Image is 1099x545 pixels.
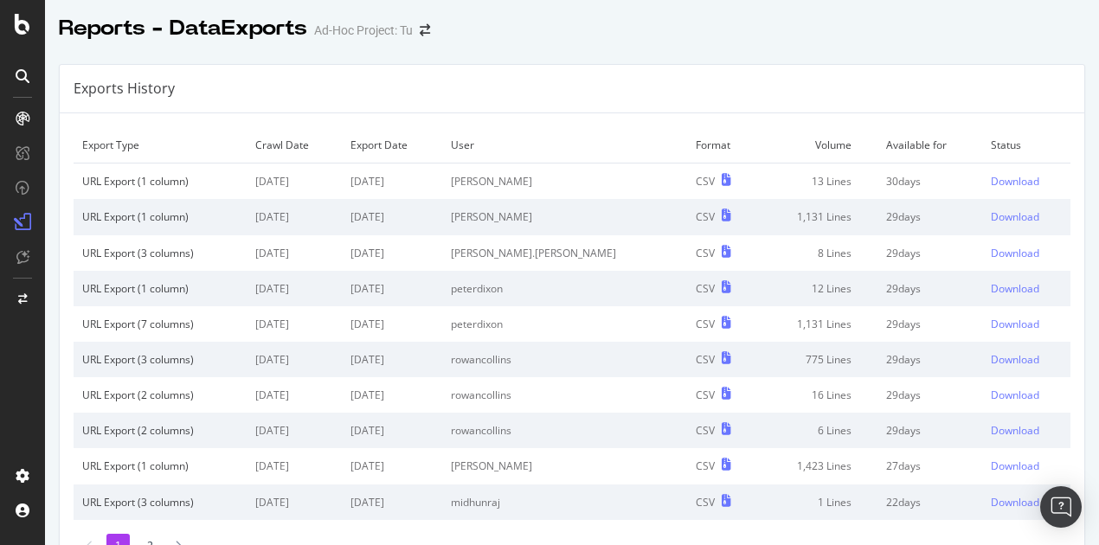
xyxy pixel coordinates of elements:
a: Download [991,352,1062,367]
div: Download [991,246,1039,260]
div: CSV [696,174,715,189]
div: URL Export (2 columns) [82,423,238,438]
td: 1 Lines [758,484,877,520]
td: [DATE] [342,413,441,448]
div: CSV [696,423,715,438]
td: 29 days [877,413,982,448]
td: 27 days [877,448,982,484]
a: Download [991,388,1062,402]
div: CSV [696,388,715,402]
td: [DATE] [247,199,342,234]
div: URL Export (2 columns) [82,388,238,402]
div: URL Export (3 columns) [82,246,238,260]
td: 29 days [877,199,982,234]
td: midhunraj [442,484,687,520]
td: [DATE] [342,377,441,413]
td: [DATE] [247,377,342,413]
td: [PERSON_NAME].[PERSON_NAME] [442,235,687,271]
td: Available for [877,127,982,163]
a: Download [991,317,1062,331]
div: URL Export (3 columns) [82,352,238,367]
div: URL Export (1 column) [82,458,238,473]
a: Download [991,423,1062,438]
td: 12 Lines [758,271,877,306]
td: [PERSON_NAME] [442,448,687,484]
td: [DATE] [342,306,441,342]
div: URL Export (1 column) [82,174,238,189]
td: [DATE] [342,342,441,377]
a: Download [991,174,1062,189]
div: Exports History [74,79,175,99]
td: [DATE] [247,448,342,484]
div: CSV [696,352,715,367]
div: URL Export (3 columns) [82,495,238,510]
td: rowancollins [442,413,687,448]
td: [DATE] [247,235,342,271]
div: Download [991,423,1039,438]
div: CSV [696,281,715,296]
div: Download [991,174,1039,189]
td: Status [982,127,1070,163]
td: 29 days [877,271,982,306]
div: Download [991,352,1039,367]
td: [DATE] [247,484,342,520]
td: Format [687,127,758,163]
a: Download [991,246,1062,260]
td: Crawl Date [247,127,342,163]
td: 29 days [877,342,982,377]
td: [DATE] [342,235,441,271]
div: URL Export (7 columns) [82,317,238,331]
div: Ad-Hoc Project: Tu [314,22,413,39]
a: Download [991,209,1062,224]
div: Download [991,495,1039,510]
td: Export Type [74,127,247,163]
div: CSV [696,209,715,224]
div: CSV [696,495,715,510]
div: Download [991,209,1039,224]
div: CSV [696,246,715,260]
div: Download [991,458,1039,473]
td: [DATE] [247,163,342,200]
td: [DATE] [342,163,441,200]
td: [DATE] [342,271,441,306]
td: [DATE] [342,199,441,234]
td: rowancollins [442,342,687,377]
td: 29 days [877,235,982,271]
td: User [442,127,687,163]
td: peterdixon [442,306,687,342]
td: 1,131 Lines [758,306,877,342]
div: URL Export (1 column) [82,281,238,296]
td: [DATE] [342,448,441,484]
td: 16 Lines [758,377,877,413]
div: Download [991,281,1039,296]
td: [DATE] [342,484,441,520]
td: [DATE] [247,413,342,448]
td: [PERSON_NAME] [442,163,687,200]
td: 29 days [877,377,982,413]
a: Download [991,495,1062,510]
div: Open Intercom Messenger [1040,486,1082,528]
div: Reports - DataExports [59,14,307,43]
div: CSV [696,317,715,331]
td: peterdixon [442,271,687,306]
div: Download [991,388,1039,402]
td: 22 days [877,484,982,520]
td: 13 Lines [758,163,877,200]
td: [PERSON_NAME] [442,199,687,234]
a: Download [991,458,1062,473]
div: CSV [696,458,715,473]
td: 8 Lines [758,235,877,271]
div: Download [991,317,1039,331]
td: Export Date [342,127,441,163]
td: [DATE] [247,306,342,342]
td: [DATE] [247,271,342,306]
td: 6 Lines [758,413,877,448]
td: 29 days [877,306,982,342]
td: rowancollins [442,377,687,413]
td: 1,423 Lines [758,448,877,484]
td: 1,131 Lines [758,199,877,234]
div: URL Export (1 column) [82,209,238,224]
td: 30 days [877,163,982,200]
td: 775 Lines [758,342,877,377]
td: [DATE] [247,342,342,377]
